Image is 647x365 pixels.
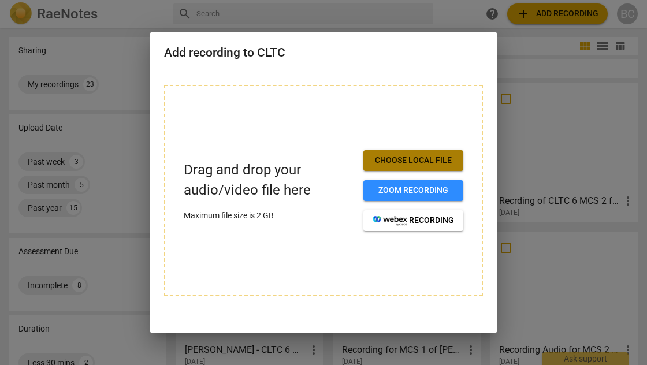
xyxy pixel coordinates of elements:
[373,155,454,166] span: Choose local file
[184,160,354,200] p: Drag and drop your audio/video file here
[373,215,454,226] span: recording
[184,210,354,222] p: Maximum file size is 2 GB
[373,185,454,196] span: Zoom recording
[363,150,463,171] button: Choose local file
[164,46,483,60] h2: Add recording to CLTC
[363,180,463,201] button: Zoom recording
[363,210,463,231] button: recording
